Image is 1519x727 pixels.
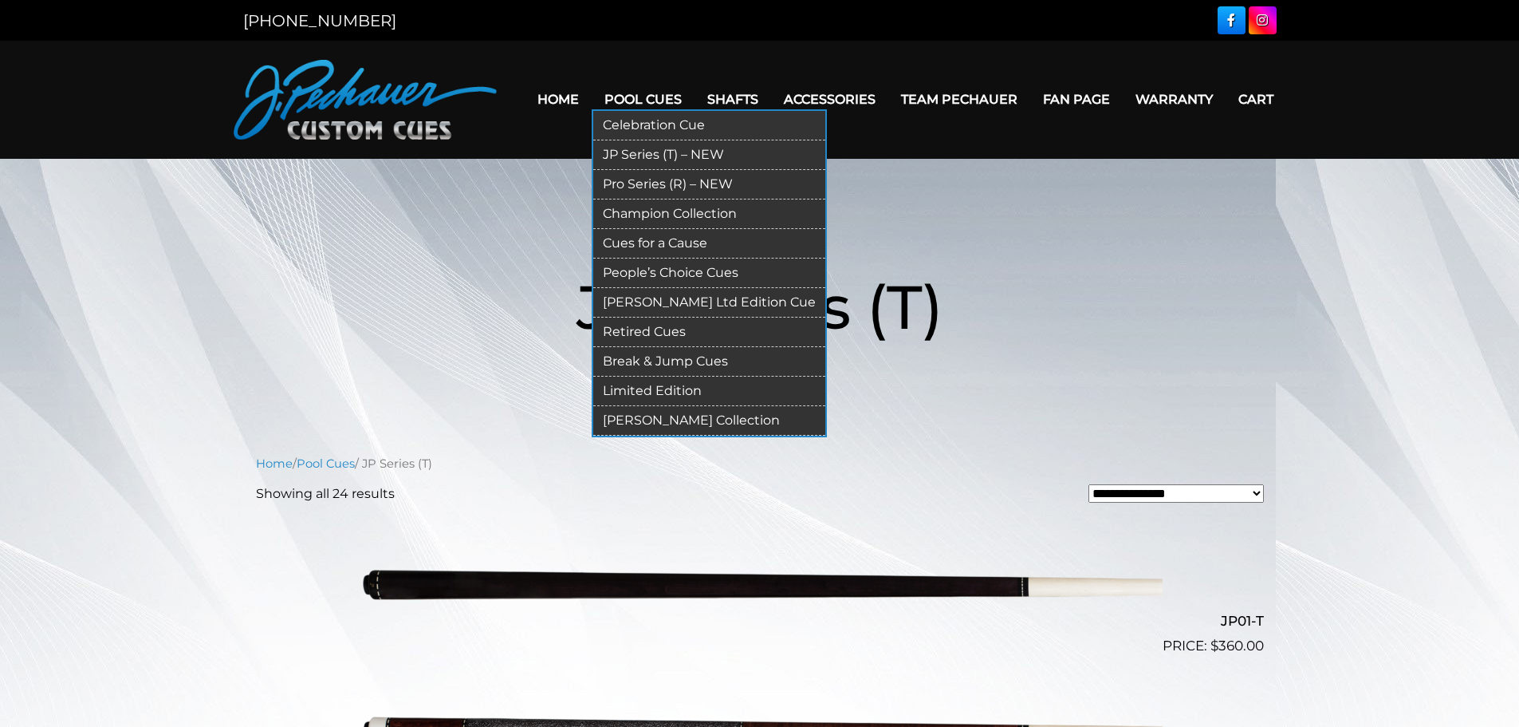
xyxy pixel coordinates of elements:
[1030,79,1123,120] a: Fan Page
[577,270,943,344] span: JP Series (T)
[593,288,825,318] a: [PERSON_NAME] Ltd Edition Cue
[1088,484,1264,503] select: Shop order
[593,259,825,288] a: People’s Choice Cues
[1210,638,1218,654] span: $
[256,606,1264,636] h2: JP01-T
[256,456,293,471] a: Home
[243,11,396,30] a: [PHONE_NUMBER]
[593,111,825,140] a: Celebration Cue
[1123,79,1226,120] a: Warranty
[256,516,1264,657] a: JP01-T $360.00
[771,79,888,120] a: Accessories
[256,455,1264,472] nav: Breadcrumb
[593,406,825,436] a: [PERSON_NAME] Collection
[593,200,825,229] a: Champion Collection
[593,229,825,259] a: Cues for a Cause
[1210,638,1264,654] bdi: 360.00
[593,318,825,347] a: Retired Cues
[593,170,825,200] a: Pro Series (R) – NEW
[525,79,592,120] a: Home
[593,140,825,170] a: JP Series (T) – NEW
[695,79,771,120] a: Shafts
[297,456,355,471] a: Pool Cues
[592,79,695,120] a: Pool Cues
[357,516,1163,650] img: JP01-T
[234,60,497,140] img: Pechauer Custom Cues
[256,484,395,504] p: Showing all 24 results
[1226,79,1286,120] a: Cart
[593,377,825,406] a: Limited Edition
[888,79,1030,120] a: Team Pechauer
[593,347,825,377] a: Break & Jump Cues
